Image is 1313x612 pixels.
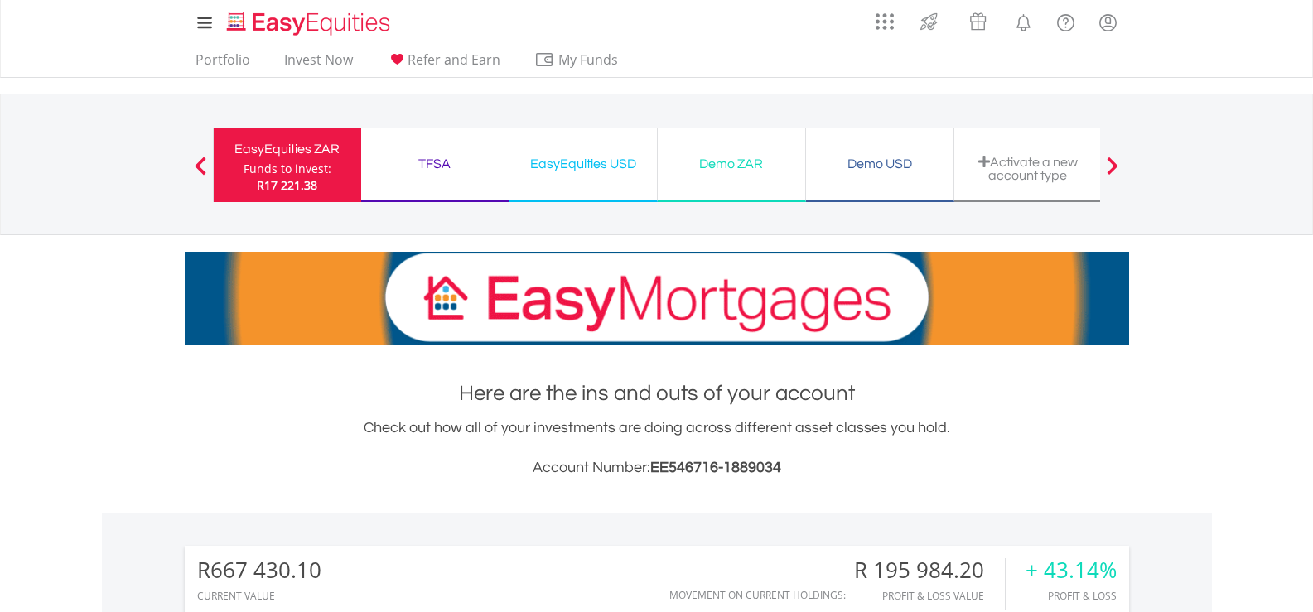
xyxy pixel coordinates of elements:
a: Invest Now [278,51,360,77]
div: Profit & Loss [1026,590,1117,601]
div: Demo ZAR [668,152,795,176]
span: Refer and Earn [408,51,500,69]
div: Movement on Current Holdings: [669,590,846,600]
a: Home page [220,4,397,37]
img: thrive-v2.svg [915,8,943,35]
div: + 43.14% [1026,558,1117,582]
div: R 195 984.20 [854,558,1005,582]
span: My Funds [534,49,643,70]
div: Funds to invest: [244,161,331,177]
a: AppsGrid [865,4,905,31]
span: EE546716-1889034 [650,460,781,475]
span: R17 221.38 [257,177,317,193]
div: R667 430.10 [197,558,321,582]
a: Notifications [1002,4,1045,37]
div: EasyEquities USD [519,152,647,176]
div: Check out how all of your investments are doing across different asset classes you hold. [185,417,1129,479]
a: Portfolio [189,51,257,77]
div: Demo USD [816,152,944,176]
a: My Profile [1087,4,1129,41]
h3: Account Number: [185,456,1129,479]
h1: Here are the ins and outs of your account [185,378,1129,408]
div: CURRENT VALUE [197,590,321,601]
div: Activate a new account type [964,155,1092,182]
a: FAQ's and Support [1045,4,1087,37]
img: EasyMortage Promotion Banner [185,252,1129,345]
div: Profit & Loss Value [854,590,1005,601]
a: Refer and Earn [380,51,507,77]
img: vouchers-v2.svg [964,8,992,35]
img: grid-menu-icon.svg [876,12,894,31]
div: EasyEquities ZAR [224,137,351,161]
a: Vouchers [953,4,1002,35]
div: TFSA [371,152,499,176]
img: EasyEquities_Logo.png [224,10,397,37]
